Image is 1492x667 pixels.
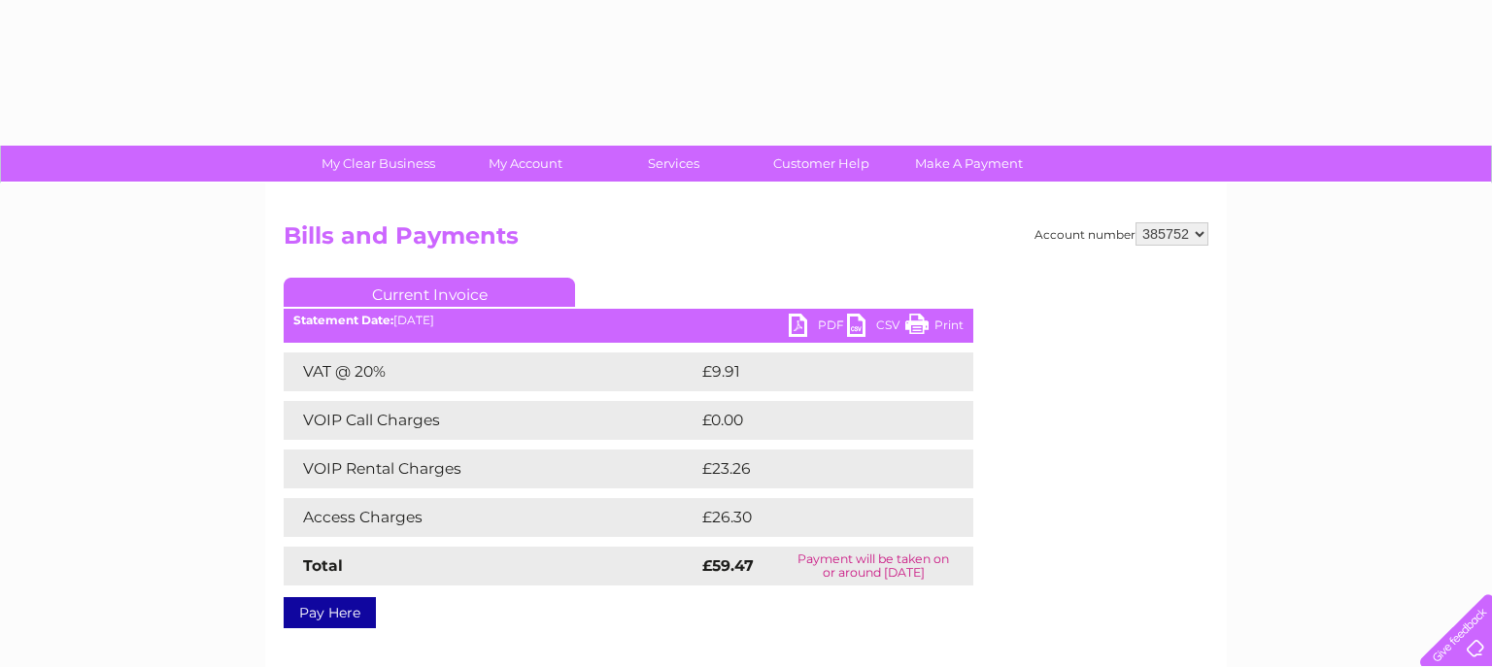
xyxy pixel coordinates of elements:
td: VAT @ 20% [284,352,697,391]
div: [DATE] [284,314,973,327]
a: Pay Here [284,597,376,628]
a: My Account [446,146,606,182]
h2: Bills and Payments [284,222,1208,259]
a: CSV [847,314,905,342]
b: Statement Date: [293,313,393,327]
strong: £59.47 [702,556,754,575]
a: PDF [789,314,847,342]
a: Services [593,146,754,182]
strong: Total [303,556,343,575]
a: Make A Payment [889,146,1049,182]
td: VOIP Call Charges [284,401,697,440]
a: My Clear Business [298,146,458,182]
td: £9.91 [697,352,927,391]
a: Customer Help [741,146,901,182]
td: £0.00 [697,401,929,440]
td: Payment will be taken on or around [DATE] [773,547,973,585]
td: £26.30 [697,498,934,537]
td: Access Charges [284,498,697,537]
td: £23.26 [697,450,933,488]
div: Account number [1034,222,1208,246]
td: VOIP Rental Charges [284,450,697,488]
a: Current Invoice [284,278,575,307]
a: Print [905,314,964,342]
